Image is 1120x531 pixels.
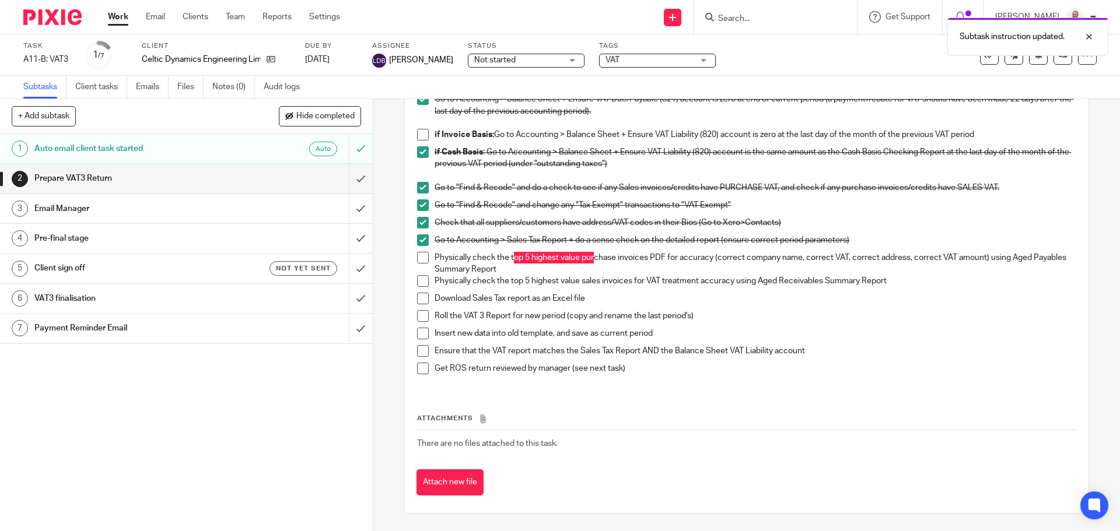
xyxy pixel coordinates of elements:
[34,140,236,157] h1: Auto email client task started
[23,41,70,51] label: Task
[212,76,255,99] a: Notes (0)
[34,259,236,277] h1: Client sign off
[435,345,1076,357] p: Ensure that the VAT report matches the Sales Tax Report AND the Balance Sheet VAT Liability account
[12,261,28,277] div: 5
[305,55,330,64] span: [DATE]
[146,11,165,23] a: Email
[389,54,453,66] span: [PERSON_NAME]
[34,200,236,217] h1: Email Manager
[435,182,1076,194] p: Go to "Find & Recode" and do a check to see if any Sales invoices/credits have PURCHASE VAT, and ...
[98,52,104,59] small: /7
[435,148,483,156] strong: if Cash Basis
[183,11,208,23] a: Clients
[960,31,1065,43] p: Subtask instruction updated.
[12,230,28,247] div: 4
[34,230,236,247] h1: Pre-final stage
[435,129,1076,140] p: Go to Accounting > Balance Sheet + Ensure VAT Liability (820) account is zero at the last day of ...
[417,415,473,421] span: Attachments
[605,56,619,64] span: VAT
[372,54,386,68] img: svg%3E
[416,469,484,495] button: Attach new file
[435,131,494,139] strong: if Invoice Basis:
[279,106,361,126] button: Hide completed
[417,439,558,448] span: There are no files attached to this task.
[136,76,169,99] a: Emails
[226,11,245,23] a: Team
[264,76,309,99] a: Audit logs
[12,201,28,217] div: 3
[474,56,516,64] span: Not started
[435,310,1076,322] p: Roll the VAT 3 Report for new period (copy and rename the last period's)
[142,54,261,65] p: Celtic Dynamics Engineering Limited
[12,106,76,126] button: + Add subtask
[468,41,584,51] label: Status
[177,76,204,99] a: Files
[435,293,1076,304] p: Download Sales Tax report as an Excel file
[435,199,1076,211] p: Go to "Find & Recode" and change any "Tax Exempt" transactions to "VAT Exempt"
[1065,8,1084,27] img: Mark%20LI%20profiler.png
[23,76,66,99] a: Subtasks
[93,48,104,62] div: 1
[276,263,331,273] span: Not yet sent
[75,76,127,99] a: Client tasks
[305,41,358,51] label: Due by
[309,142,337,156] div: Auto
[34,170,236,187] h1: Prepare VAT3 Return
[435,328,1076,339] p: Insert new data into old template, and save as current period
[262,11,292,23] a: Reports
[309,11,340,23] a: Settings
[296,112,355,121] span: Hide completed
[12,290,28,307] div: 6
[372,41,453,51] label: Assignee
[435,275,1076,287] p: Physically check the top 5 highest value sales invoices for VAT treatment accuracy using Aged Rec...
[12,140,28,157] div: 1
[142,41,290,51] label: Client
[435,217,1076,228] p: Check that all suppliers/customers have address/VAT codes in their Bios (Go to Xero>Contacts)
[108,11,128,23] a: Work
[23,9,82,25] img: Pixie
[435,252,1076,276] p: Physically check the top 5 highest value purchase invoices PDF for accuracy (correct company name...
[34,290,236,307] h1: VAT3 finalisation
[34,319,236,337] h1: Payment Reminder Email
[12,320,28,336] div: 7
[23,54,70,65] div: A11-B: VAT3
[435,363,1076,374] p: Get ROS return reviewed by manager (see next task)
[435,93,1076,117] p: Go to Accounting > Balance Sheet + Ensure VAT Due/Payable (821) account is zero at end of current...
[12,171,28,187] div: 2
[435,146,1076,170] p: : Go to Accounting > Balance Sheet + Ensure VAT Liability (820) account is the same amount as the...
[435,234,1076,246] p: Go to Accounting > Sales Tax Report + do a sense check on the detailed report (ensure correct per...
